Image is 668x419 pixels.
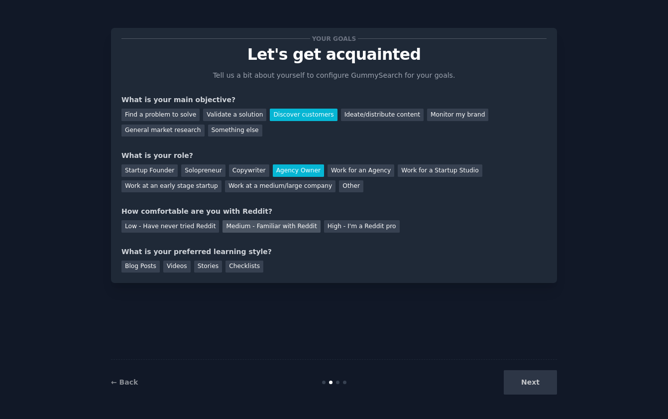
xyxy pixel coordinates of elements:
[225,180,335,193] div: Work at a medium/large company
[324,220,400,233] div: High - I'm a Reddit pro
[225,261,263,273] div: Checklists
[427,109,488,121] div: Monitor my brand
[273,164,324,177] div: Agency Owner
[223,220,320,233] div: Medium - Familiar with Reddit
[209,70,459,81] p: Tell us a bit about yourself to configure GummySearch for your goals.
[121,247,547,257] div: What is your preferred learning style?
[121,95,547,105] div: What is your main objective?
[121,180,222,193] div: Work at an early stage startup
[339,180,363,193] div: Other
[310,33,358,44] span: Your goals
[121,125,205,137] div: General market research
[121,150,547,161] div: What is your role?
[203,109,266,121] div: Validate a solution
[270,109,337,121] div: Discover customers
[398,164,482,177] div: Work for a Startup Studio
[121,109,200,121] div: Find a problem to solve
[121,220,219,233] div: Low - Have never tried Reddit
[194,261,222,273] div: Stories
[121,46,547,63] p: Let's get acquainted
[121,206,547,217] div: How comfortable are you with Reddit?
[121,261,160,273] div: Blog Posts
[208,125,262,137] div: Something else
[181,164,225,177] div: Solopreneur
[328,164,394,177] div: Work for an Agency
[111,378,138,386] a: ← Back
[121,164,178,177] div: Startup Founder
[229,164,269,177] div: Copywriter
[341,109,424,121] div: Ideate/distribute content
[163,261,191,273] div: Videos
